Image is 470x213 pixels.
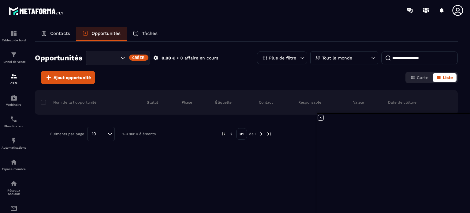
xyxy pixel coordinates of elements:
[417,75,428,80] span: Carte
[10,180,17,187] img: social-network
[10,158,17,166] img: automations
[353,100,364,105] p: Valeur
[229,131,234,137] img: prev
[266,131,272,137] img: next
[87,127,115,141] div: Search for option
[182,100,192,105] p: Phase
[269,56,296,60] p: Plus de filtre
[35,27,76,41] a: Contacts
[443,75,453,80] span: Liste
[10,73,17,80] img: formation
[2,175,26,200] a: social-networksocial-networkRéseaux Sociaux
[221,131,226,137] img: prev
[2,154,26,175] a: automationsautomationsEspace membre
[127,27,164,41] a: Tâches
[10,51,17,59] img: formation
[41,100,96,105] p: Nom de la l'opportunité
[129,55,148,61] div: Créer
[2,124,26,128] p: Planificateur
[177,55,179,61] p: •
[41,71,95,84] button: Ajout opportunité
[90,131,98,137] span: 10
[2,60,26,63] p: Tunnel de vente
[2,89,26,111] a: automationsautomationsWebinaire
[54,74,91,81] span: Ajout opportunité
[2,103,26,106] p: Webinaire
[91,31,121,36] p: Opportunités
[2,82,26,85] p: CRM
[180,55,218,61] p: 0 affaire en cours
[91,55,119,61] input: Search for option
[10,116,17,123] img: scheduler
[215,100,232,105] p: Étiquette
[122,132,156,136] p: 1-0 sur 0 éléments
[259,131,264,137] img: next
[2,25,26,47] a: formationformationTableau de bord
[259,100,273,105] p: Contact
[10,205,17,212] img: email
[142,31,158,36] p: Tâches
[322,56,352,60] p: Tout le monde
[10,137,17,144] img: automations
[407,73,432,82] button: Carte
[298,100,321,105] p: Responsable
[388,100,416,105] p: Date de clôture
[10,94,17,101] img: automations
[9,6,64,17] img: logo
[50,31,70,36] p: Contacts
[2,68,26,89] a: formationformationCRM
[76,27,127,41] a: Opportunités
[2,39,26,42] p: Tableau de bord
[147,100,158,105] p: Statut
[86,51,150,65] div: Search for option
[2,47,26,68] a: formationformationTunnel de vente
[50,132,84,136] p: Éléments par page
[433,73,457,82] button: Liste
[2,111,26,132] a: schedulerschedulerPlanificateur
[236,128,247,140] p: 01
[2,167,26,171] p: Espace membre
[162,55,175,61] p: 0,00 €
[2,132,26,154] a: automationsautomationsAutomatisations
[10,30,17,37] img: formation
[98,131,106,137] input: Search for option
[2,189,26,196] p: Réseaux Sociaux
[249,131,256,136] p: de 1
[35,52,83,64] h2: Opportunités
[2,146,26,149] p: Automatisations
